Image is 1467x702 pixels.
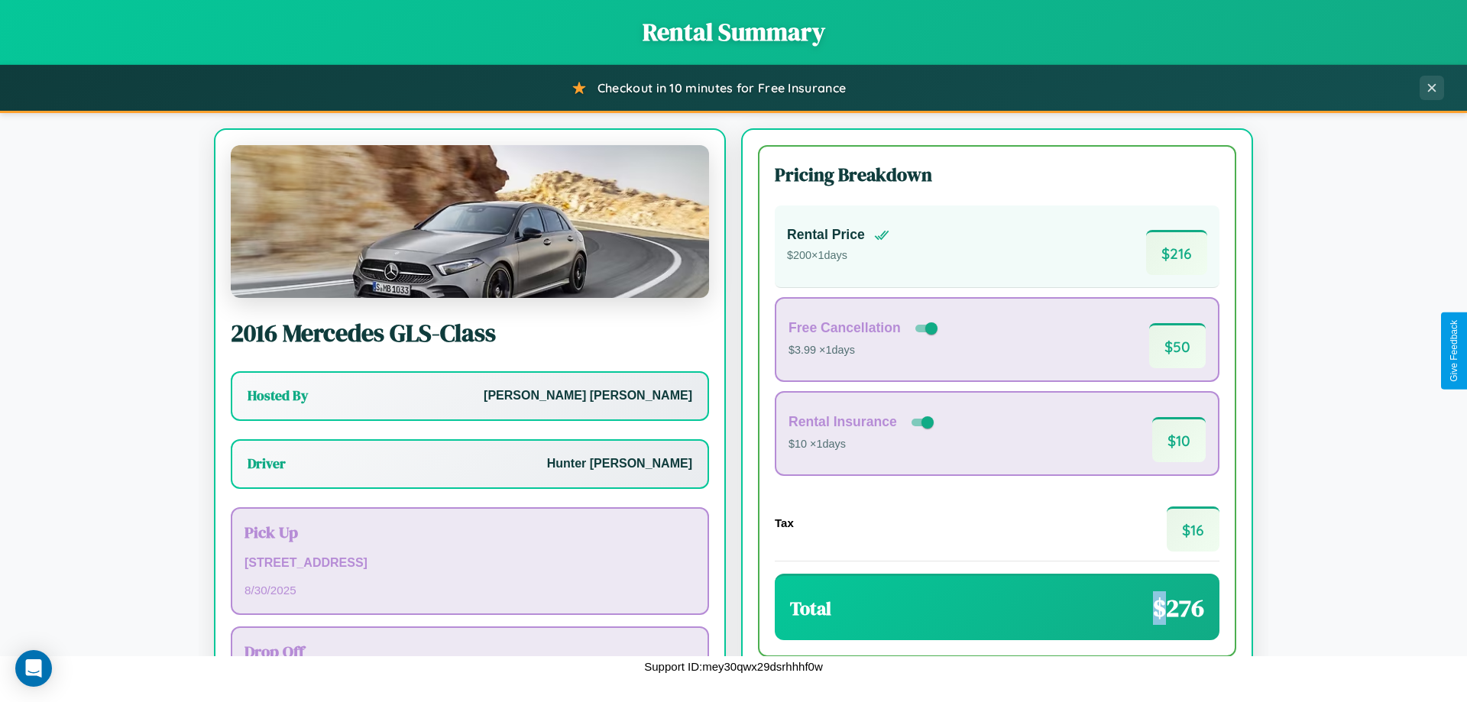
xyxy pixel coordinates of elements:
span: $ 16 [1167,506,1219,552]
p: 8 / 30 / 2025 [244,580,695,600]
img: Mercedes GLS-Class [231,145,709,298]
h3: Hosted By [248,387,308,405]
p: $ 200 × 1 days [787,246,889,266]
h4: Rental Price [787,227,865,243]
h2: 2016 Mercedes GLS-Class [231,316,709,350]
h4: Rental Insurance [789,414,897,430]
h3: Pricing Breakdown [775,162,1219,187]
h3: Pick Up [244,521,695,543]
p: [PERSON_NAME] [PERSON_NAME] [484,385,692,407]
span: $ 276 [1153,591,1204,625]
span: $ 50 [1149,323,1206,368]
p: Support ID: mey30qwx29dsrhhhf0w [644,656,822,677]
p: $10 × 1 days [789,435,937,455]
h3: Driver [248,455,286,473]
span: $ 216 [1146,230,1207,275]
p: [STREET_ADDRESS] [244,552,695,574]
h4: Free Cancellation [789,320,901,336]
div: Give Feedback [1449,320,1459,382]
div: Open Intercom Messenger [15,650,52,687]
h4: Tax [775,516,794,529]
p: $3.99 × 1 days [789,341,941,361]
p: Hunter [PERSON_NAME] [547,453,692,475]
h3: Drop Off [244,640,695,662]
span: $ 10 [1152,417,1206,462]
span: Checkout in 10 minutes for Free Insurance [597,80,846,95]
h1: Rental Summary [15,15,1452,49]
h3: Total [790,596,831,621]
